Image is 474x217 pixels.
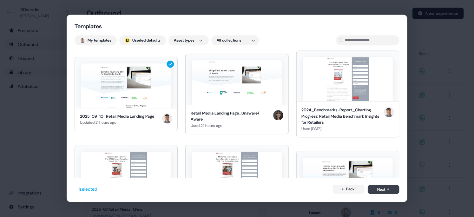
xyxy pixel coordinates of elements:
div: 1 selected [78,186,97,193]
img: Denis [80,38,85,43]
img: 2025_eBook_Mastering Retail Media: From Blueprint to Maximum ROI - The Complete Guide [192,152,282,196]
img: Denis [384,107,394,117]
div: Retail Media Landing Page_Unaware/ Aware [191,110,270,122]
button: Next [368,185,399,194]
button: All collections [211,35,259,45]
button: Asset types [168,35,209,45]
img: Retail Media Landing Page_Unaware/ Aware [192,60,282,105]
button: 1selected [75,184,101,194]
button: Retail Media Landing Page_Unaware/ AwareRetail Media Landing Page_Unaware/ AwareUsed 22 hours ago... [185,50,288,137]
div: 2025_09_10_Retail Media Landing Page [80,113,154,120]
div: Used 22 hours ago [191,122,270,129]
span: All collections [217,37,241,43]
button: userled logo;Userled defaults [119,35,166,45]
div: 2024_Benchmarks-Report_Charting Progress: Retail Media Benchmark Insights for Retailers [302,107,381,126]
img: userled logo [125,38,130,43]
button: 2025_09_10_Retail Media Landing Page2025_09_10_Retail Media Landing PageUpdated 21 hours agoDenis [75,50,178,137]
img: Michaela [273,110,283,120]
img: 2024_Benchmarks-Report_Charting Progress: Retail Media Benchmark Insights for Retailers [303,57,393,102]
div: Templates [75,23,138,30]
button: Back [333,185,365,194]
div: ; [125,38,130,43]
img: 2025_Whitepaper_Retail Media’s Takeover: The $176 Billion Ad Revolution Brands Can’t Ignore [81,152,171,196]
div: Updated 21 hours ago [80,119,154,126]
button: My templates [75,35,117,45]
button: 2024_Benchmarks-Report_Charting Progress: Retail Media Benchmark Insights for Retailers 2024_Benc... [296,50,399,137]
img: Denis [162,113,172,123]
img: New template [303,158,393,202]
div: Used [DATE] [302,126,381,132]
img: 2025_09_10_Retail Media Landing Page [81,63,171,108]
